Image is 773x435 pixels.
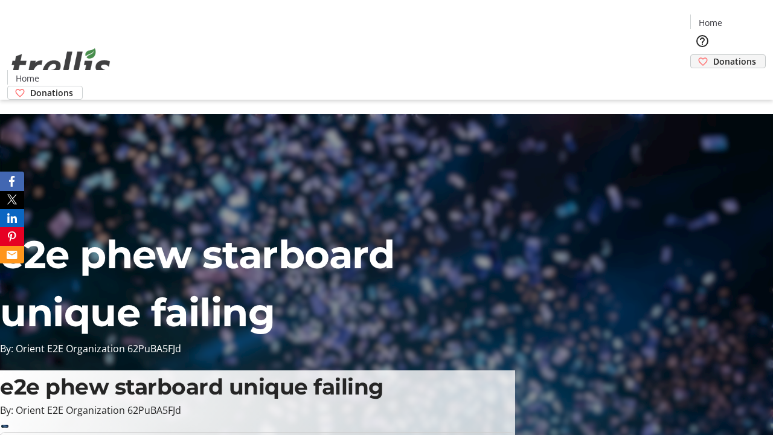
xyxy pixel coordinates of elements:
[691,16,730,29] a: Home
[7,86,83,100] a: Donations
[713,55,756,68] span: Donations
[690,54,766,68] a: Donations
[30,86,73,99] span: Donations
[699,16,722,29] span: Home
[8,72,47,85] a: Home
[7,35,115,95] img: Orient E2E Organization 62PuBA5FJd's Logo
[16,72,39,85] span: Home
[690,68,714,92] button: Cart
[690,29,714,53] button: Help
